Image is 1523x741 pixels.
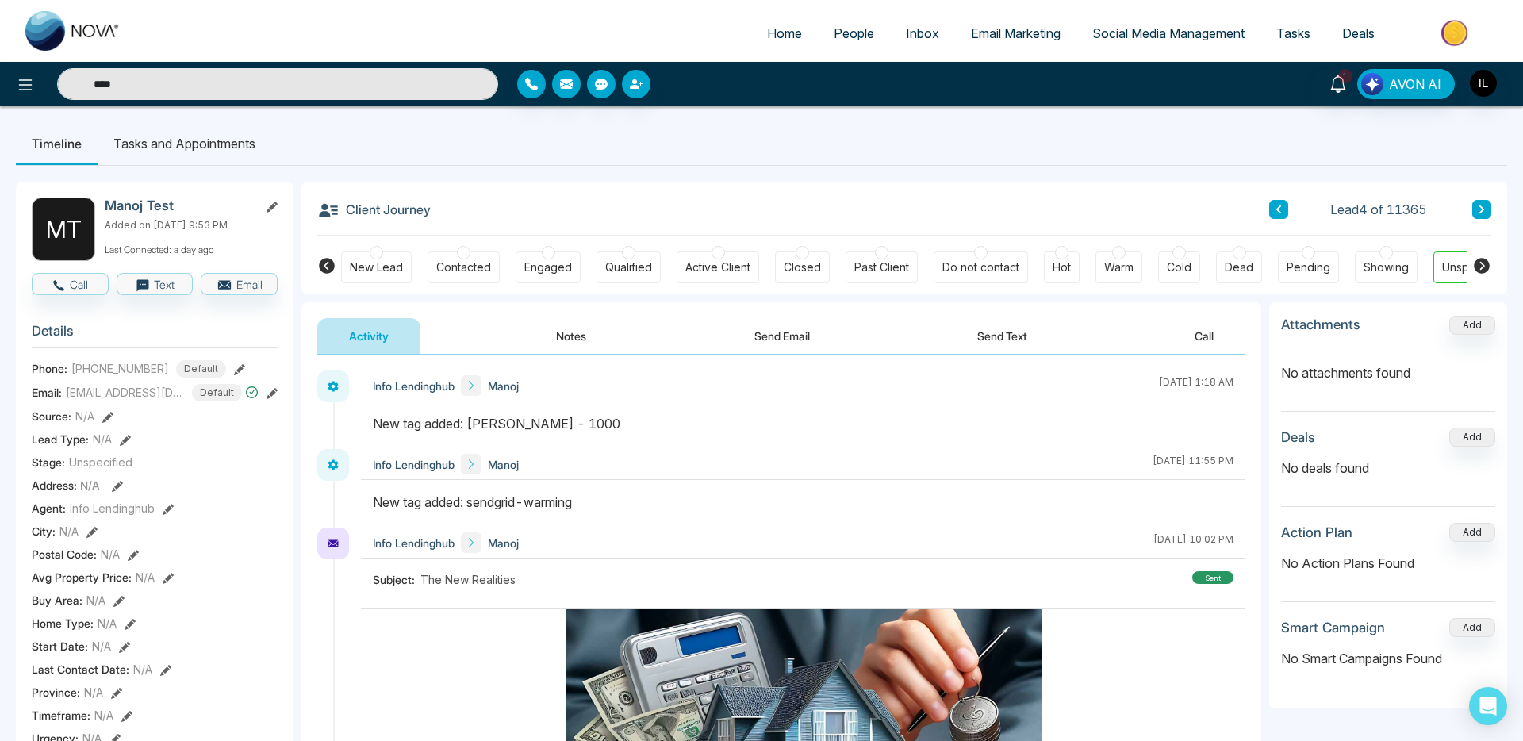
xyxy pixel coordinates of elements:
h3: Attachments [1281,317,1360,332]
li: Tasks and Appointments [98,122,271,165]
a: Tasks [1260,18,1326,48]
button: Send Text [946,318,1059,354]
div: Qualified [605,259,652,275]
h3: Action Plan [1281,524,1352,540]
div: Contacted [436,259,491,275]
span: 1 [1338,69,1352,83]
h3: Smart Campaign [1281,620,1385,635]
span: Source: [32,408,71,424]
span: The New Realities [420,571,516,588]
span: Last Contact Date : [32,661,129,678]
span: Info Lendinghub [70,500,155,516]
span: Manoj [488,535,519,551]
p: Added on [DATE] 9:53 PM [105,218,278,232]
span: Deals [1342,25,1375,41]
a: People [818,18,890,48]
span: N/A [59,523,79,539]
span: N/A [101,546,120,562]
button: Call [32,273,109,295]
span: Add [1449,317,1495,331]
span: Lead 4 of 11365 [1330,200,1427,219]
div: Pending [1287,259,1330,275]
span: Phone: [32,360,67,377]
div: [DATE] 10:02 PM [1153,532,1233,553]
img: Nova CRM Logo [25,11,121,51]
span: N/A [98,615,117,632]
button: Send Email [723,318,842,354]
img: User Avatar [1470,70,1497,97]
span: N/A [93,431,112,447]
button: Add [1449,316,1495,335]
span: People [834,25,874,41]
h3: Client Journey [317,198,431,221]
span: N/A [86,592,105,609]
span: Home Type : [32,615,94,632]
span: Info Lendinghub [373,456,455,473]
button: Notes [524,318,618,354]
div: Cold [1167,259,1191,275]
button: Activity [317,318,420,354]
button: Add [1449,428,1495,447]
span: Default [176,360,226,378]
span: Agent: [32,500,66,516]
span: Social Media Management [1092,25,1245,41]
span: Info Lendinghub [373,378,455,394]
span: Postal Code : [32,546,97,562]
p: No deals found [1281,459,1495,478]
a: Deals [1326,18,1391,48]
button: AVON AI [1357,69,1455,99]
span: N/A [133,661,152,678]
span: N/A [80,478,100,492]
p: No Smart Campaigns Found [1281,649,1495,668]
span: N/A [75,408,94,424]
button: Add [1449,618,1495,637]
div: Unspecified [1442,259,1506,275]
span: Lead Type: [32,431,89,447]
button: Call [1163,318,1245,354]
div: Open Intercom Messenger [1469,687,1507,725]
span: Manoj [488,378,519,394]
div: sent [1192,571,1233,584]
span: [PHONE_NUMBER] [71,360,169,377]
span: Subject: [373,571,420,588]
a: Email Marketing [955,18,1076,48]
span: Email: [32,384,62,401]
span: Province : [32,684,80,701]
span: Default [192,384,242,401]
span: Email Marketing [971,25,1061,41]
div: Do not contact [942,259,1019,275]
div: Engaged [524,259,572,275]
h3: Details [32,323,278,347]
img: Lead Flow [1361,73,1383,95]
div: Dead [1225,259,1253,275]
span: AVON AI [1389,75,1441,94]
button: Text [117,273,194,295]
span: Buy Area : [32,592,82,609]
span: N/A [84,684,103,701]
a: Home [751,18,818,48]
div: Closed [784,259,821,275]
a: 1 [1319,69,1357,97]
h2: Manoj Test [105,198,252,213]
a: Inbox [890,18,955,48]
span: Tasks [1276,25,1310,41]
button: Add [1449,523,1495,542]
button: Email [201,273,278,295]
span: N/A [94,707,113,724]
p: No Action Plans Found [1281,554,1495,573]
a: Social Media Management [1076,18,1260,48]
div: Showing [1364,259,1409,275]
div: Warm [1104,259,1134,275]
span: Info Lendinghub [373,535,455,551]
span: Timeframe : [32,707,90,724]
div: M T [32,198,95,261]
span: Unspecified [69,454,132,470]
span: Start Date : [32,638,88,655]
li: Timeline [16,122,98,165]
span: [EMAIL_ADDRESS][DOMAIN_NAME] [66,384,185,401]
p: No attachments found [1281,351,1495,382]
div: [DATE] 1:18 AM [1159,375,1233,396]
span: Inbox [906,25,939,41]
div: Active Client [685,259,750,275]
span: N/A [92,638,111,655]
